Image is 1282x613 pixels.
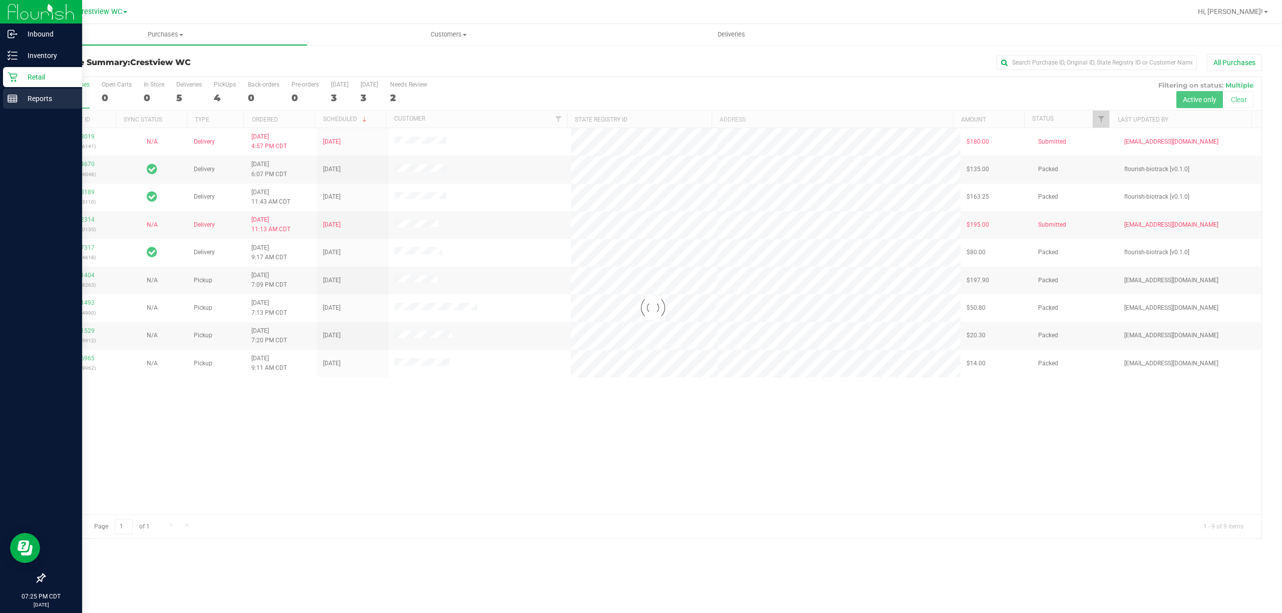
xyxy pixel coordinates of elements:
[307,24,590,45] a: Customers
[307,30,589,39] span: Customers
[77,8,122,16] span: Crestview WC
[5,601,78,608] p: [DATE]
[997,55,1197,70] input: Search Purchase ID, Original ID, State Registry ID or Customer Name...
[18,93,78,105] p: Reports
[1198,8,1263,16] span: Hi, [PERSON_NAME]!
[18,50,78,62] p: Inventory
[10,533,40,563] iframe: Resource center
[18,71,78,83] p: Retail
[18,28,78,40] p: Inbound
[704,30,759,39] span: Deliveries
[5,592,78,601] p: 07:25 PM CDT
[130,58,191,67] span: Crestview WC
[1207,54,1262,71] button: All Purchases
[8,29,18,39] inline-svg: Inbound
[44,58,450,67] h3: Purchase Summary:
[24,30,307,39] span: Purchases
[8,51,18,61] inline-svg: Inventory
[590,24,873,45] a: Deliveries
[8,94,18,104] inline-svg: Reports
[8,72,18,82] inline-svg: Retail
[24,24,307,45] a: Purchases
